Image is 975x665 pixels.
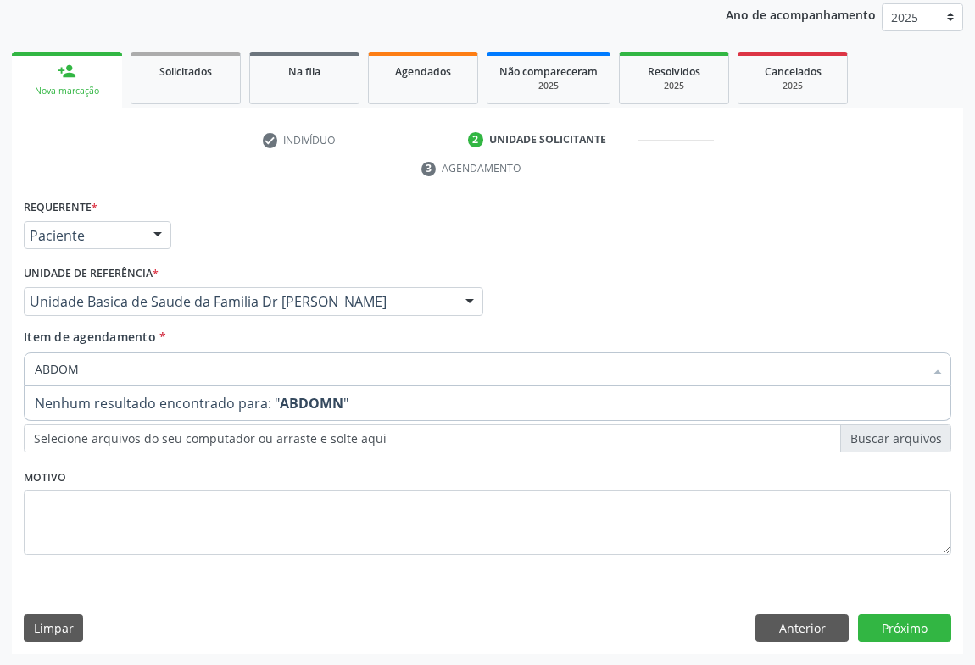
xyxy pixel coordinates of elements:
[726,3,876,25] p: Ano de acompanhamento
[25,386,950,420] span: Nenhum resultado encontrado para: " "
[765,64,822,79] span: Cancelados
[648,64,700,79] span: Resolvidos
[632,80,716,92] div: 2025
[35,352,923,386] input: Buscar por procedimentos
[24,464,66,490] label: Motivo
[395,64,451,79] span: Agendados
[24,329,156,345] span: Item de agendamento
[755,614,849,643] button: Anterior
[489,132,606,147] div: Unidade solicitante
[750,80,835,92] div: 2025
[159,64,212,79] span: Solicitados
[288,64,320,79] span: Na fila
[24,195,97,221] label: Requerente
[30,293,448,310] span: Unidade Basica de Saude da Familia Dr [PERSON_NAME]
[30,227,136,244] span: Paciente
[468,132,483,147] div: 2
[280,394,343,413] strong: ABDOMN
[24,614,83,643] button: Limpar
[499,80,598,92] div: 2025
[858,614,951,643] button: Próximo
[24,85,110,97] div: Nova marcação
[24,261,159,287] label: Unidade de referência
[499,64,598,79] span: Não compareceram
[58,62,76,80] div: person_add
